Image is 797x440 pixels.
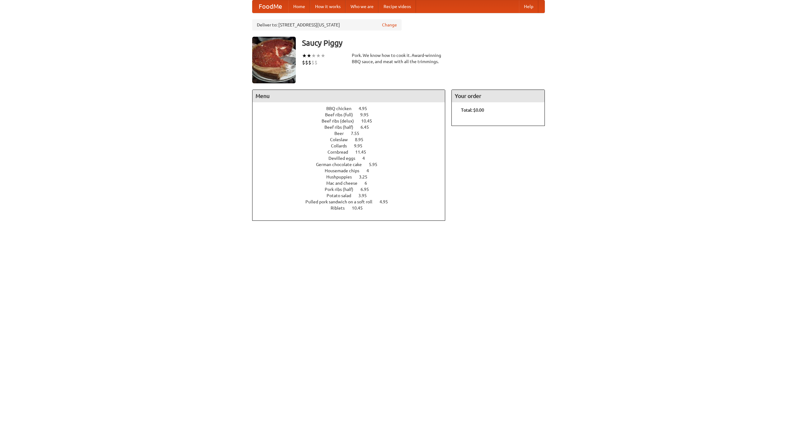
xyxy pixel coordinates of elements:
li: $ [308,59,311,66]
span: 9.95 [354,143,369,148]
a: Devilled eggs 4 [328,156,376,161]
span: BBQ chicken [326,106,358,111]
a: Hushpuppies 3.25 [326,174,379,179]
span: 10.45 [352,206,369,211]
li: $ [311,59,314,66]
span: 9.95 [360,112,375,117]
span: 3.25 [359,174,374,179]
span: Devilled eggs [328,156,361,161]
a: Beef ribs (half) 6.45 [324,125,380,130]
span: 4.95 [380,199,394,204]
span: Housemade chips [325,168,365,173]
span: 11.45 [355,150,372,155]
h4: Your order [452,90,545,102]
span: Beer [334,131,350,136]
img: angular.jpg [252,37,296,83]
span: 4.95 [359,106,373,111]
div: Deliver to: [STREET_ADDRESS][US_STATE] [252,19,402,30]
a: BBQ chicken 4.95 [326,106,379,111]
li: ★ [321,52,325,59]
li: $ [302,59,305,66]
a: Change [382,22,397,28]
a: Potato salad 3.95 [327,193,378,198]
span: 4 [362,156,371,161]
span: 6 [365,181,373,186]
li: $ [305,59,308,66]
li: $ [314,59,318,66]
span: Beef ribs (full) [325,112,359,117]
span: 5.95 [369,162,384,167]
span: Hushpuppies [326,174,358,179]
div: Pork. We know how to cook it. Award-winning BBQ sauce, and meat with all the trimmings. [352,52,445,65]
a: Home [288,0,310,13]
span: Riblets [331,206,351,211]
h4: Menu [252,90,445,102]
span: 3.95 [358,193,373,198]
a: Pork ribs (half) 6.95 [325,187,380,192]
span: Collards [331,143,353,148]
a: Help [519,0,538,13]
li: ★ [311,52,316,59]
li: ★ [307,52,311,59]
span: Beef ribs (half) [324,125,360,130]
b: Total: $0.00 [461,108,484,113]
h3: Saucy Piggy [302,37,545,49]
span: 10.45 [361,118,378,123]
a: FoodMe [252,0,288,13]
span: Pulled pork sandwich on a soft roll [305,199,379,204]
span: Coleslaw [330,137,354,142]
li: ★ [302,52,307,59]
a: Who we are [346,0,379,13]
span: Potato salad [327,193,357,198]
span: 6.45 [361,125,375,130]
a: Coleslaw 8.95 [330,137,375,142]
span: Beef ribs (delux) [322,118,360,123]
span: Pork ribs (half) [325,187,360,192]
a: Mac and cheese 6 [326,181,379,186]
span: German chocolate cake [316,162,368,167]
a: Recipe videos [379,0,416,13]
a: Pulled pork sandwich on a soft roll 4.95 [305,199,399,204]
li: ★ [316,52,321,59]
span: Cornbread [328,150,354,155]
a: German chocolate cake 5.95 [316,162,389,167]
a: Collards 9.95 [331,143,374,148]
span: 6.95 [361,187,375,192]
a: Riblets 10.45 [331,206,374,211]
span: 4 [366,168,375,173]
span: Mac and cheese [326,181,364,186]
a: Housemade chips 4 [325,168,380,173]
a: Beer 7.55 [334,131,371,136]
a: Beef ribs (delux) 10.45 [322,118,384,123]
a: Beef ribs (full) 9.95 [325,112,380,117]
span: 7.55 [351,131,365,136]
a: Cornbread 11.45 [328,150,378,155]
span: 8.95 [355,137,370,142]
a: How it works [310,0,346,13]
